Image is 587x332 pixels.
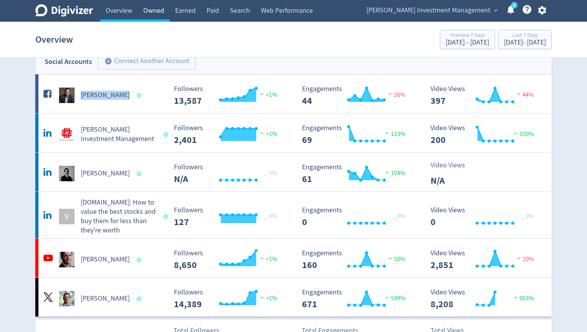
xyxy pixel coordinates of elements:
[512,130,519,136] img: positive-performance.svg
[427,124,543,145] svg: Video Views 200
[163,132,170,137] span: Data last synced: 18 Aug 2025, 8:03am (AEST)
[170,124,287,145] svg: Followers ---
[92,54,196,70] a: Connect Another Account
[393,212,405,220] span: _ 0%
[504,39,546,46] div: [DATE] - [DATE]
[35,153,552,191] a: Roger Montgomery undefined[PERSON_NAME] Followers --- _ 0% Followers N/A Engagements 61 Engagemen...
[515,255,523,261] img: negative-performance.svg
[386,91,394,97] img: negative-performance.svg
[427,85,543,106] svg: Video Views 397
[35,74,552,113] a: Roger Montgomery undefined[PERSON_NAME] Followers --- Followers 13,587 <1% Engagements 44 Engagem...
[383,294,405,302] span: 599%
[81,125,156,144] h5: [PERSON_NAME] Investment Management
[521,212,534,220] span: _ 0%
[258,255,266,261] img: positive-performance.svg
[427,249,543,270] svg: Video Views 2,851
[258,294,277,302] span: <1%
[298,163,415,184] svg: Engagements 61
[35,239,552,277] a: Roger Montgomery undefined[PERSON_NAME] Followers --- Followers 8,650 <1% Engagements 160 Engagem...
[511,2,518,9] a: 5
[383,130,391,136] img: positive-performance.svg
[298,289,415,309] svg: Engagements 671
[386,255,405,263] span: 50%
[298,206,415,227] svg: Engagements 0
[35,278,552,317] a: Roger Montgomery undefined[PERSON_NAME] Followers --- Followers 14,389 <1% Engagements 671 Engage...
[298,249,415,270] svg: Engagements 160
[492,7,499,14] span: expand_more
[137,172,144,176] span: Data last synced: 18 Aug 2025, 8:03am (AEST)
[104,57,112,65] span: add_circle
[298,85,415,106] svg: Engagements 44
[515,91,534,99] span: 44%
[383,294,391,300] img: positive-performance.svg
[383,169,391,175] img: positive-performance.svg
[386,91,405,99] span: 26%
[170,289,287,309] svg: Followers ---
[446,33,489,39] div: Previous 7 Days
[427,289,543,309] svg: Video Views 8,208
[137,93,144,98] span: Data last synced: 18 Aug 2025, 12:02am (AEST)
[440,30,495,49] button: Previous 7 Days[DATE] - [DATE]
[498,30,552,49] button: Last 7 Days[DATE]- [DATE]
[513,3,515,8] text: 5
[35,27,73,52] h1: Overview
[59,291,75,306] img: Roger Montgomery undefined
[81,255,130,264] h5: [PERSON_NAME]
[298,124,415,145] svg: Engagements 69
[98,53,196,70] button: Connect Another Account
[137,258,144,262] span: Data last synced: 17 Aug 2025, 9:01pm (AEST)
[137,297,144,301] span: Data last synced: 18 Aug 2025, 8:02am (AEST)
[45,56,92,67] div: Social Accounts
[258,91,277,99] span: <1%
[446,39,489,46] div: [DATE] - [DATE]
[170,249,287,270] svg: Followers ---
[59,252,75,267] img: Roger Montgomery undefined
[515,91,523,97] img: negative-performance.svg
[258,130,266,136] img: positive-performance.svg
[512,130,534,138] span: 100%
[81,294,130,303] h5: [PERSON_NAME]
[383,130,405,138] span: 123%
[170,206,287,227] svg: Followers ---
[81,169,130,178] h5: [PERSON_NAME]
[258,91,266,97] img: positive-performance.svg
[258,294,266,300] img: positive-performance.svg
[512,294,519,300] img: positive-performance.svg
[364,4,500,17] button: [PERSON_NAME] Investment Management
[265,212,277,220] span: _ 0%
[431,160,475,170] p: Video Views
[170,85,287,106] svg: Followers ---
[81,198,156,235] h5: [DOMAIN_NAME]: How to value the best stocks and buy them for less than they're worth
[35,114,552,152] a: Montgomery Investment Management undefined[PERSON_NAME] Investment Management Followers --- Follo...
[431,174,475,188] p: N/A
[59,166,75,181] img: Roger Montgomery undefined
[59,88,75,103] img: Roger Montgomery undefined
[59,127,75,142] img: Montgomery Investment Management undefined
[265,169,277,177] span: _ 0%
[366,4,490,17] span: [PERSON_NAME] Investment Management
[386,255,394,261] img: positive-performance.svg
[512,294,534,302] span: 903%
[515,255,534,263] span: 20%
[383,169,405,177] span: 104%
[35,192,552,238] a: V[DOMAIN_NAME]: How to value the best stocks and buy them for less than they're worth Followers -...
[170,163,287,184] svg: Followers ---
[427,206,543,227] svg: Video Views 0
[59,209,75,224] div: V
[504,33,546,39] div: Last 7 Days
[163,215,170,219] span: Data last synced: 18 Aug 2025, 8:03am (AEST)
[258,255,277,263] span: <1%
[81,91,130,100] h5: [PERSON_NAME]
[258,130,277,138] span: <1%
